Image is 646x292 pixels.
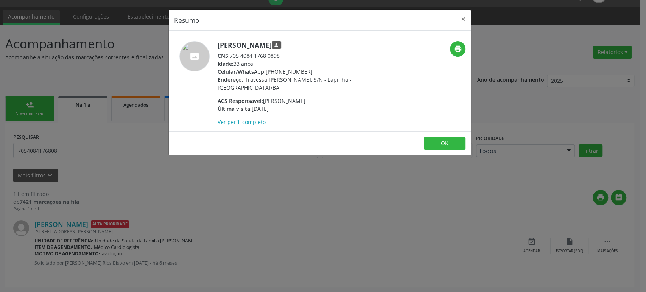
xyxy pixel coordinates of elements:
img: accompaniment [179,41,210,71]
div: [PHONE_NUMBER] [218,68,365,76]
i: print [453,45,462,53]
span: ACS Responsável: [218,97,263,104]
button: OK [424,137,465,150]
span: Responsável [272,41,281,49]
span: Última visita: [218,105,252,112]
button: print [450,41,465,57]
div: 705 4084 1768 0898 [218,52,365,60]
span: Endereço: [218,76,243,83]
h5: [PERSON_NAME] [218,41,365,49]
div: [PERSON_NAME] [218,97,365,105]
a: Ver perfil completo [218,118,266,126]
span: CNS: [218,52,230,59]
div: 33 anos [218,60,365,68]
span: Celular/WhatsApp: [218,68,266,75]
span: Travessa [PERSON_NAME], S/N - Lapinha - [GEOGRAPHIC_DATA]/BA [218,76,352,91]
h5: Resumo [174,15,199,25]
button: Close [456,10,471,28]
span: Idade: [218,60,233,67]
div: [DATE] [218,105,365,113]
i: person [274,42,279,48]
